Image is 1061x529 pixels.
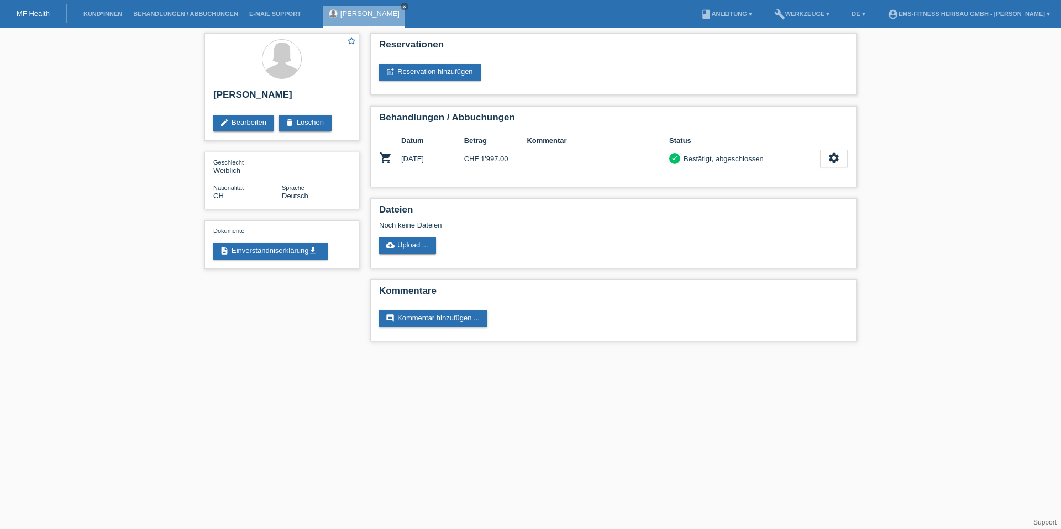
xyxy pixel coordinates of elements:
i: POSP00027738 [379,151,392,165]
i: description [220,246,229,255]
h2: Kommentare [379,285,848,302]
td: [DATE] [401,147,464,170]
a: post_addReservation hinzufügen [379,64,481,81]
a: Kund*innen [78,10,128,17]
a: editBearbeiten [213,115,274,131]
th: Betrag [464,134,527,147]
i: account_circle [887,9,899,20]
i: settings [828,152,840,164]
i: build [774,9,785,20]
span: Dokumente [213,228,244,234]
i: star_border [346,36,356,46]
span: Geschlecht [213,159,244,166]
i: check [671,154,679,162]
h2: Dateien [379,204,848,221]
div: Bestätigt, abgeschlossen [680,153,764,165]
div: Weiblich [213,158,282,174]
th: Datum [401,134,464,147]
a: bookAnleitung ▾ [695,10,758,17]
span: Nationalität [213,184,244,191]
span: Sprache [282,184,304,191]
a: MF Health [17,9,50,18]
a: buildWerkzeuge ▾ [769,10,836,17]
h2: Reservationen [379,39,848,56]
a: E-Mail Support [244,10,307,17]
a: commentKommentar hinzufügen ... [379,310,487,327]
a: close [401,3,408,10]
i: delete [285,118,294,127]
th: Kommentar [527,134,669,147]
h2: [PERSON_NAME] [213,89,350,106]
td: CHF 1'997.00 [464,147,527,170]
i: edit [220,118,229,127]
th: Status [669,134,820,147]
a: star_border [346,36,356,47]
span: Schweiz [213,192,224,200]
a: Behandlungen / Abbuchungen [128,10,244,17]
a: descriptionEinverständniserklärungget_app [213,243,328,260]
a: DE ▾ [846,10,870,17]
i: comment [386,314,395,322]
a: account_circleEMS-Fitness Herisau GmbH - [PERSON_NAME] ▾ [882,10,1055,17]
a: deleteLöschen [279,115,332,131]
i: get_app [308,246,317,255]
a: Support [1033,519,1057,526]
i: post_add [386,67,395,76]
a: cloud_uploadUpload ... [379,237,436,254]
h2: Behandlungen / Abbuchungen [379,112,848,129]
i: cloud_upload [386,241,395,250]
a: [PERSON_NAME] [340,9,400,18]
div: Noch keine Dateien [379,221,717,229]
span: Deutsch [282,192,308,200]
i: close [402,4,407,9]
i: book [701,9,712,20]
